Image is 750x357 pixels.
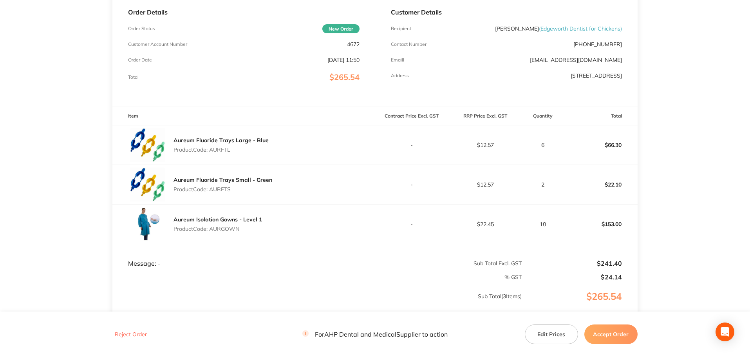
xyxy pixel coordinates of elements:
[112,107,375,125] th: Item
[539,25,622,32] span: ( Edgeworth Dentist for Chickens )
[376,221,448,227] p: -
[449,181,522,188] p: $12.57
[564,215,637,234] p: $153.00
[522,142,564,148] p: 6
[375,107,449,125] th: Contract Price Excl. GST
[391,57,404,63] p: Emaill
[391,9,622,16] p: Customer Details
[128,165,167,204] img: MmRpaTd5MQ
[448,107,522,125] th: RRP Price Excl. GST
[564,107,638,125] th: Total
[128,9,359,16] p: Order Details
[391,73,409,78] p: Address
[128,26,155,31] p: Order Status
[571,72,622,79] p: [STREET_ADDRESS]
[173,226,262,232] p: Product Code: AURGOWN
[573,41,622,47] p: [PHONE_NUMBER]
[449,142,522,148] p: $12.57
[522,181,564,188] p: 2
[128,205,167,244] img: eWY1NWY3MA
[449,221,522,227] p: $22.45
[564,136,637,154] p: $66.30
[347,41,360,47] p: 4672
[128,42,187,47] p: Customer Account Number
[525,324,578,344] button: Edit Prices
[113,293,522,315] p: Sub Total ( 3 Items)
[522,260,622,267] p: $241.40
[112,331,149,338] button: Reject Order
[522,221,564,227] p: 10
[322,24,360,33] span: New Order
[112,244,375,267] td: Message: -
[128,125,167,165] img: dTRteHl0Yw
[716,323,734,341] div: Open Intercom Messenger
[173,186,272,192] p: Product Code: AURFTS
[302,331,448,338] p: For AHP Dental and Medical Supplier to action
[522,107,564,125] th: Quantity
[173,176,272,183] a: Aureum Fluoride Trays Small - Green
[584,324,638,344] button: Accept Order
[376,142,448,148] p: -
[329,72,360,82] span: $265.54
[128,74,139,80] p: Total
[173,216,262,223] a: Aureum Isolation Gowns - Level 1
[327,57,360,63] p: [DATE] 11:50
[376,260,522,266] p: Sub Total Excl. GST
[376,181,448,188] p: -
[530,56,622,63] a: [EMAIL_ADDRESS][DOMAIN_NAME]
[564,175,637,194] p: $22.10
[113,274,522,280] p: % GST
[391,26,411,31] p: Recipient
[522,291,637,318] p: $265.54
[173,147,269,153] p: Product Code: AURFTL
[128,57,152,63] p: Order Date
[391,42,427,47] p: Contact Number
[522,274,622,281] p: $24.14
[495,25,622,32] p: [PERSON_NAME]
[173,137,269,144] a: Aureum Fluoride Trays Large - Blue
